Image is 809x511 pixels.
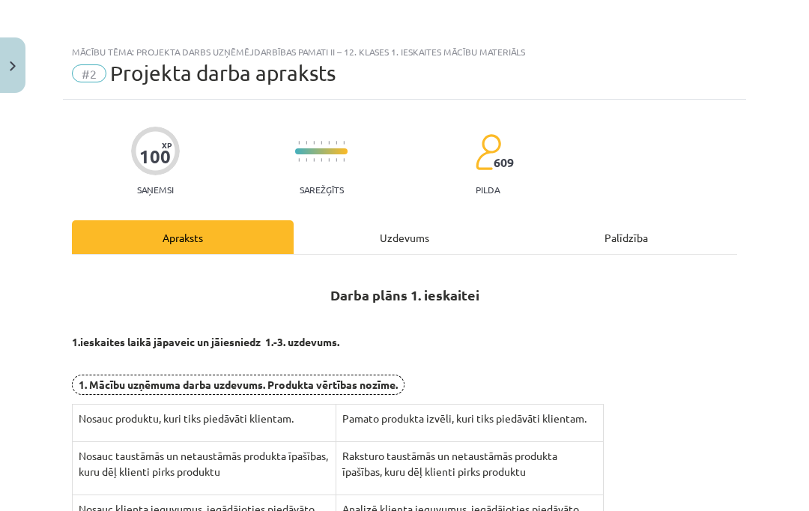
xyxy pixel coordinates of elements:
[343,158,345,162] img: icon-short-line-57e1e144782c952c97e751825c79c345078a6d821885a25fce030b3d8c18986b.svg
[321,141,322,145] img: icon-short-line-57e1e144782c952c97e751825c79c345078a6d821885a25fce030b3d8c18986b.svg
[79,411,330,426] p: Nosauc produktu, kuri tiks piedāvāti klientam.
[515,220,737,254] div: Palīdzība
[328,141,330,145] img: icon-short-line-57e1e144782c952c97e751825c79c345078a6d821885a25fce030b3d8c18986b.svg
[72,46,737,57] div: Mācību tēma: Projekta darbs uzņēmējdarbības pamati ii – 12. klases 1. ieskaites mācību materiāls
[79,448,330,480] p: Nosauc taustāmās un netaustāmās produkta īpašības, kuru dēļ klienti pirks produktu
[294,220,515,254] div: Uzdevums
[131,184,180,195] p: Saņemsi
[72,64,106,82] span: #2
[110,61,336,85] span: Projekta darba apraksts
[321,158,322,162] img: icon-short-line-57e1e144782c952c97e751825c79c345078a6d821885a25fce030b3d8c18986b.svg
[72,335,339,348] b: 1.ieskaites laikā jāpaveic un jāiesniedz 1.-3. uzdevums.
[298,158,300,162] img: icon-short-line-57e1e144782c952c97e751825c79c345078a6d821885a25fce030b3d8c18986b.svg
[336,158,337,162] img: icon-short-line-57e1e144782c952c97e751825c79c345078a6d821885a25fce030b3d8c18986b.svg
[475,133,501,171] img: students-c634bb4e5e11cddfef0936a35e636f08e4e9abd3cc4e673bd6f9a4125e45ecb1.svg
[306,141,307,145] img: icon-short-line-57e1e144782c952c97e751825c79c345078a6d821885a25fce030b3d8c18986b.svg
[139,146,171,167] div: 100
[330,286,479,303] strong: Darba plāns 1. ieskaitei
[72,220,294,254] div: Apraksts
[476,184,500,195] p: pilda
[343,141,345,145] img: icon-short-line-57e1e144782c952c97e751825c79c345078a6d821885a25fce030b3d8c18986b.svg
[162,141,172,149] span: XP
[336,141,337,145] img: icon-short-line-57e1e144782c952c97e751825c79c345078a6d821885a25fce030b3d8c18986b.svg
[342,411,598,426] p: Pamato produkta izvēli, kuri tiks piedāvāti klientam.
[313,141,315,145] img: icon-short-line-57e1e144782c952c97e751825c79c345078a6d821885a25fce030b3d8c18986b.svg
[313,158,315,162] img: icon-short-line-57e1e144782c952c97e751825c79c345078a6d821885a25fce030b3d8c18986b.svg
[300,184,344,195] p: Sarežģīts
[342,448,598,480] p: Raksturo taustāmās un netaustāmās produkta īpašības, kuru dēļ klienti pirks produktu
[79,378,398,391] b: 1. Mācību uzņēmuma darba uzdevums. Produkta vērtības nozīme.
[306,158,307,162] img: icon-short-line-57e1e144782c952c97e751825c79c345078a6d821885a25fce030b3d8c18986b.svg
[298,141,300,145] img: icon-short-line-57e1e144782c952c97e751825c79c345078a6d821885a25fce030b3d8c18986b.svg
[10,61,16,71] img: icon-close-lesson-0947bae3869378f0d4975bcd49f059093ad1ed9edebbc8119c70593378902aed.svg
[494,156,514,169] span: 609
[328,158,330,162] img: icon-short-line-57e1e144782c952c97e751825c79c345078a6d821885a25fce030b3d8c18986b.svg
